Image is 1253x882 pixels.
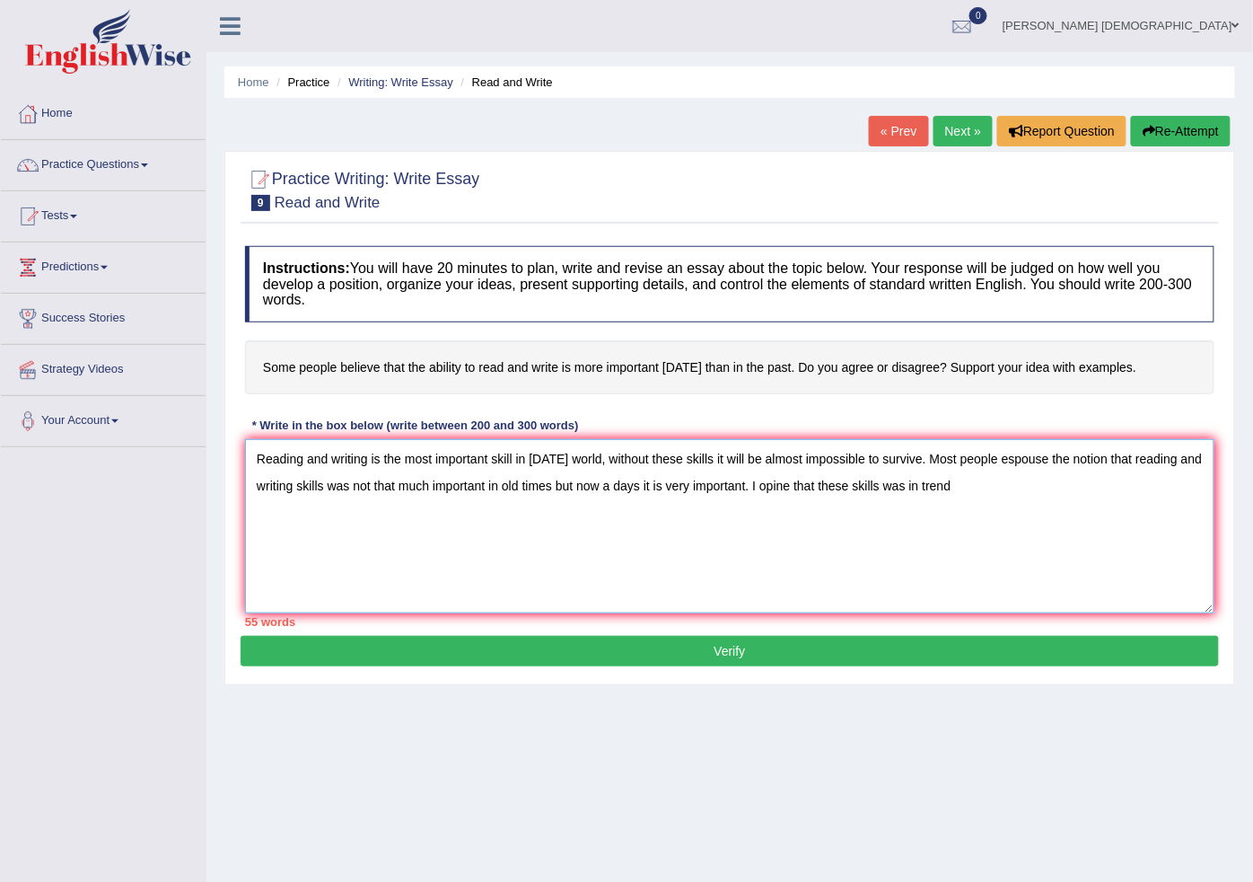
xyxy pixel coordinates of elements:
[1,396,206,441] a: Your Account
[933,116,993,146] a: Next »
[1,243,206,287] a: Predictions
[241,636,1219,666] button: Verify
[245,340,1214,395] h4: Some people believe that the ability to read and write is more important [DATE] than in the past....
[245,166,479,211] h2: Practice Writing: Write Essay
[997,116,1126,146] button: Report Question
[275,194,381,211] small: Read and Write
[238,75,269,89] a: Home
[869,116,928,146] a: « Prev
[1,89,206,134] a: Home
[245,613,1214,631] div: 55 words
[1,191,206,236] a: Tests
[1,345,206,390] a: Strategy Videos
[1,294,206,339] a: Success Stories
[1,140,206,185] a: Practice Questions
[251,195,270,211] span: 9
[245,417,585,434] div: * Write in the box below (write between 200 and 300 words)
[348,75,453,89] a: Writing: Write Essay
[245,246,1214,322] h4: You will have 20 minutes to plan, write and revise an essay about the topic below. Your response ...
[263,260,350,276] b: Instructions:
[272,74,329,91] li: Practice
[1131,116,1231,146] button: Re-Attempt
[457,74,553,91] li: Read and Write
[969,7,987,24] span: 0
